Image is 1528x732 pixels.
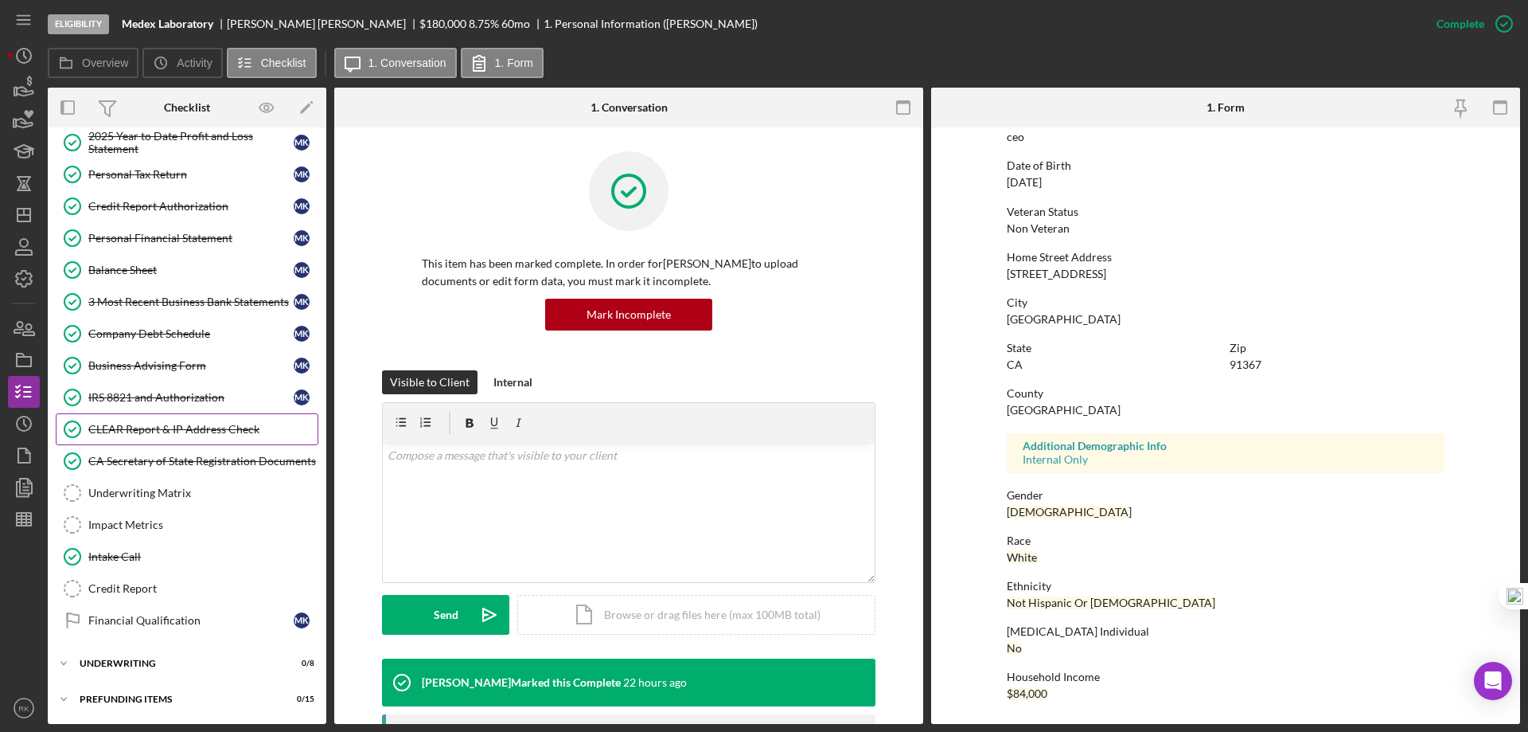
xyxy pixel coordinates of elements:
[469,18,499,30] div: 8.75 %
[88,232,294,245] div: Personal Financial Statement
[1007,671,1444,683] div: Household Income
[88,264,294,276] div: Balance Sheet
[177,57,212,69] label: Activity
[591,101,668,114] div: 1. Conversation
[493,370,532,394] div: Internal
[1007,268,1106,280] div: [STREET_ADDRESS]
[368,57,446,69] label: 1. Conversation
[1421,8,1520,40] button: Complete
[88,519,318,531] div: Impact Metrics
[142,48,222,78] button: Activity
[422,255,836,291] p: This item has been marked complete. In order for [PERSON_NAME] to upload documents or edit form d...
[56,350,318,382] a: Business Advising FormMK
[1007,342,1222,354] div: State
[1007,534,1444,547] div: Race
[1007,404,1121,417] div: [GEOGRAPHIC_DATA]
[294,262,310,278] div: M K
[422,676,621,689] div: [PERSON_NAME] Marked this Complete
[88,582,318,595] div: Credit Report
[1023,440,1429,452] div: Additional Demographic Info
[88,359,294,372] div: Business Advising Form
[18,704,29,713] text: RK
[56,286,318,318] a: 3 Most Recent Business Bank StatementsMK
[294,389,310,405] div: M K
[485,370,540,394] button: Internal
[1007,551,1037,564] div: White
[587,299,671,331] div: Mark Incomplete
[294,135,310,151] div: M K
[294,613,310,628] div: M K
[80,695,275,704] div: Prefunding Items
[294,294,310,310] div: M K
[88,200,294,213] div: Credit Report Authorization
[56,445,318,477] a: CA Secretary of State Registration Documents
[545,299,712,331] button: Mark Incomplete
[88,614,294,627] div: Financial Qualification
[434,595,458,635] div: Send
[1230,342,1444,354] div: Zip
[1007,222,1070,235] div: Non Veteran
[56,541,318,573] a: Intake Call
[88,487,318,499] div: Underwriting Matrix
[382,595,509,635] button: Send
[334,48,457,78] button: 1. Conversation
[88,550,318,563] div: Intake Call
[56,605,318,636] a: Financial QualificationMK
[227,18,419,30] div: [PERSON_NAME] [PERSON_NAME]
[88,423,318,436] div: CLEAR Report & IP Address Check
[1007,580,1444,593] div: Ethnicity
[1436,8,1484,40] div: Complete
[1007,313,1121,326] div: [GEOGRAPHIC_DATA]
[88,455,318,468] div: CA Secretary of State Registration Documents
[1007,597,1215,609] div: Not Hispanic Or [DEMOGRAPHIC_DATA]
[1474,662,1512,700] div: Open Intercom Messenger
[1230,358,1261,371] div: 91367
[1507,588,1523,605] img: one_i.png
[1007,159,1444,172] div: Date of Birth
[294,198,310,214] div: M K
[501,18,530,30] div: 60 mo
[461,48,544,78] button: 1. Form
[1007,387,1444,400] div: County
[1007,358,1023,371] div: CA
[286,695,314,704] div: 0 / 15
[294,358,310,374] div: M K
[164,101,210,114] div: Checklist
[1007,206,1444,218] div: Veteran Status
[1007,131,1024,143] div: ceo
[1007,296,1444,309] div: City
[1007,251,1444,264] div: Home Street Address
[88,168,294,181] div: Personal Tax Return
[56,159,318,190] a: Personal Tax ReturnMK
[88,130,294,155] div: 2025 Year to Date Profit and Loss Statement
[294,166,310,182] div: M K
[56,318,318,350] a: Company Debt ScheduleMK
[1007,687,1047,700] div: $84,000
[261,57,306,69] label: Checklist
[419,17,466,30] span: $180,000
[8,692,40,724] button: RK
[56,573,318,605] a: Credit Report
[88,327,294,340] div: Company Debt Schedule
[623,676,687,689] time: 2025-10-07 23:42
[1007,489,1444,502] div: Gender
[82,57,128,69] label: Overview
[544,18,758,30] div: 1. Personal Information ([PERSON_NAME])
[88,296,294,308] div: 3 Most Recent Business Bank Statements
[390,370,470,394] div: Visible to Client
[294,230,310,246] div: M K
[495,57,533,69] label: 1. Form
[56,413,318,445] a: CLEAR Report & IP Address Check
[56,190,318,222] a: Credit Report AuthorizationMK
[1007,625,1444,638] div: [MEDICAL_DATA] Individual
[1007,176,1042,189] div: [DATE]
[48,48,138,78] button: Overview
[122,18,213,30] b: Medex Laboratory
[56,222,318,254] a: Personal Financial StatementMK
[88,391,294,404] div: IRS 8821 and Authorization
[227,48,317,78] button: Checklist
[56,382,318,413] a: IRS 8821 and AuthorizationMK
[48,14,109,34] div: Eligibility
[294,326,310,342] div: M K
[56,477,318,509] a: Underwriting Matrix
